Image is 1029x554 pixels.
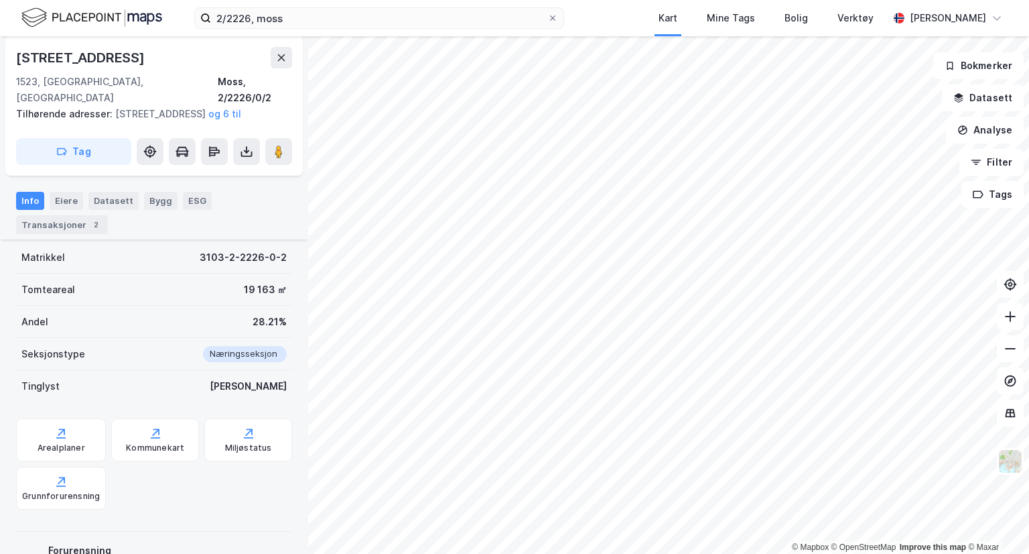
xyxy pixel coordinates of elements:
button: Filter [959,149,1024,176]
div: Kontrollprogram for chat [962,490,1029,554]
div: Andel [21,314,48,330]
div: Matrikkel [21,250,65,266]
a: Mapbox [792,543,829,552]
div: [STREET_ADDRESS] [16,47,147,68]
img: Z [998,449,1023,474]
div: Kart [659,10,677,26]
div: Transaksjoner [16,215,108,233]
iframe: Chat Widget [962,490,1029,554]
div: Eiere [50,192,83,209]
div: ESG [183,192,212,209]
div: Bygg [144,192,178,209]
div: 1523, [GEOGRAPHIC_DATA], [GEOGRAPHIC_DATA] [16,74,218,106]
div: 28.21% [253,314,287,330]
button: Bokmerker [933,52,1024,79]
button: Analyse [946,117,1024,144]
div: Moss, 2/2226/0/2 [218,74,292,106]
input: Søk på adresse, matrikkel, gårdeiere, leietakere eller personer [211,8,547,28]
a: Improve this map [900,543,966,552]
div: Grunnforurensning [22,491,100,502]
div: Miljøstatus [225,443,272,453]
button: Tag [16,138,131,165]
a: OpenStreetMap [831,543,896,552]
div: Seksjonstype [21,346,85,362]
span: Tilhørende adresser: [16,108,115,119]
div: [PERSON_NAME] [210,378,287,394]
div: Info [16,192,44,209]
div: Kommunekart [126,443,184,453]
div: Tomteareal [21,282,75,298]
button: Tags [961,181,1024,208]
div: [PERSON_NAME] [910,10,986,26]
button: Datasett [942,85,1024,111]
div: 19 163 ㎡ [244,282,287,298]
div: Mine Tags [707,10,755,26]
div: Arealplaner [38,443,85,453]
div: 2 [89,217,102,231]
div: Verktøy [837,10,874,26]
div: [STREET_ADDRESS] [16,106,281,122]
img: logo.f888ab2527a4732fd821a326f86c7f29.svg [21,6,162,30]
div: Tinglyst [21,378,60,394]
div: Bolig [784,10,808,26]
div: Datasett [88,192,139,209]
div: 3103-2-2226-0-2 [200,250,287,266]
